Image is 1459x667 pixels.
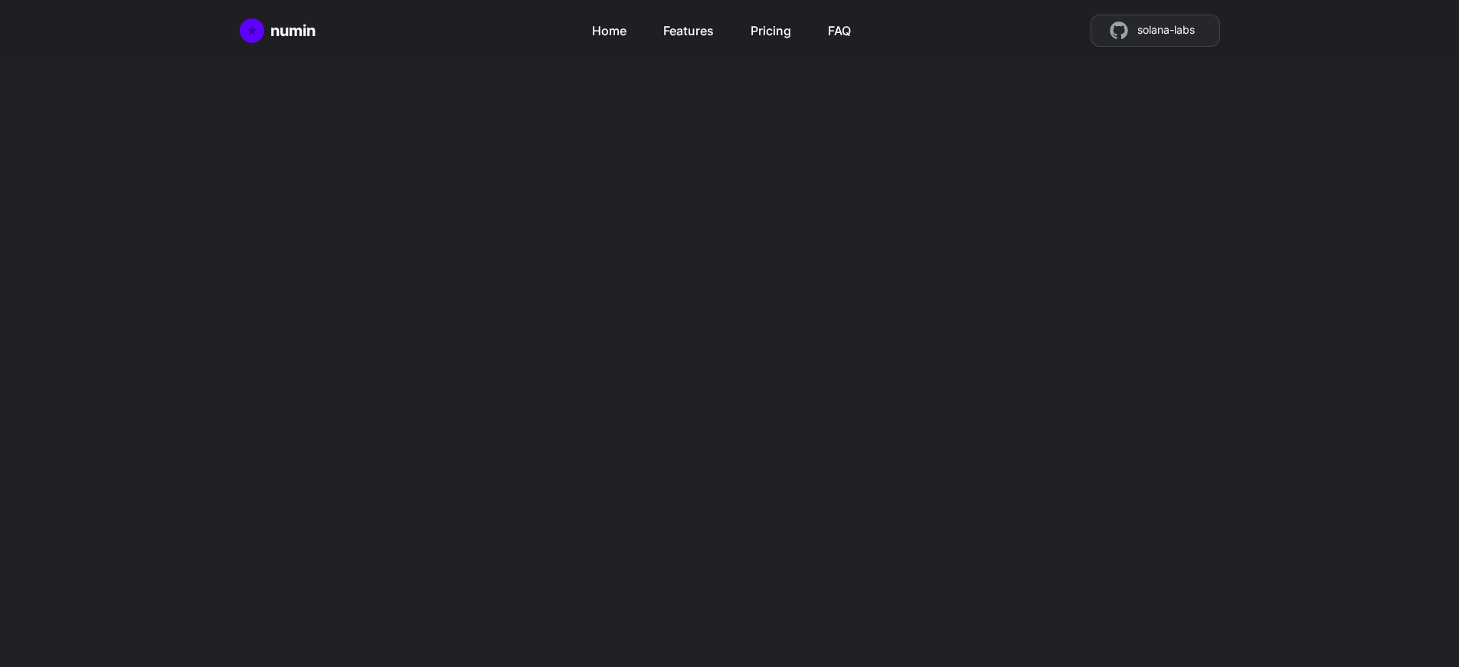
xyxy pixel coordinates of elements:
[663,15,714,40] a: Features
[270,20,316,41] div: numin
[1137,21,1195,40] span: solana-labs
[828,15,851,40] a: FAQ
[240,18,316,43] a: Home
[1091,15,1220,47] a: source code
[751,15,791,40] a: Pricing
[592,15,626,40] a: Home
